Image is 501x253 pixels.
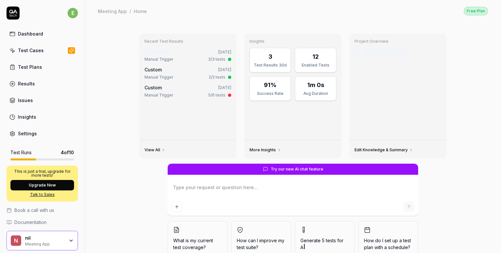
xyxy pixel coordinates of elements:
h5: Test Runs [10,150,32,156]
h3: Insights [250,39,336,44]
a: More Insights [250,147,281,153]
span: How can I improve my test suite? [237,237,285,251]
button: Free Plan [464,7,488,15]
div: 12 [312,52,319,61]
span: Book a call with us [14,207,54,214]
div: Results [18,80,35,87]
div: Meeting App [98,8,127,14]
span: e [68,8,78,18]
span: Generate 5 tests for [300,237,349,251]
a: Insights [7,111,78,123]
h3: Recent Test Results [144,39,231,44]
div: Manual Trigger [144,92,173,98]
span: n [11,235,21,246]
div: 5/6 tests [208,92,225,98]
a: Talk to Sales [10,192,74,198]
button: Upgrade Now [10,180,74,190]
button: Add attachment [172,201,182,212]
div: Settings [18,130,37,137]
div: Home [134,8,147,14]
span: Custom [144,85,162,90]
a: Edit Knowledge & Summary [355,147,413,153]
time: [DATE] [218,50,231,54]
a: Test Plans [7,61,78,73]
div: 1m 0s [307,81,324,89]
time: [DATE] [218,67,231,72]
div: Insights [18,113,36,120]
p: This is just a trial, upgrade for more tests! [10,170,74,177]
span: 4 of 10 [61,149,74,156]
div: Meeting App [25,241,64,246]
a: Custom[DATE]Manual Trigger5/6 tests [143,83,233,99]
div: Manual Trigger [144,74,173,80]
div: / [129,8,131,14]
div: 91% [264,81,277,89]
a: [DATE]Manual Trigger3/3 tests [143,48,233,64]
h3: Project Overview [355,39,441,44]
span: Documentation [14,219,47,226]
div: Avg Duration [299,91,332,97]
a: Test Cases [7,44,78,57]
div: 3 [268,52,272,61]
span: Custom [144,67,162,72]
div: Success Rate [254,91,287,97]
div: Last crawled [DATE] [362,48,406,55]
div: Test Results 30d [254,62,287,68]
div: Test Cases [18,47,44,54]
div: Manual Trigger [144,56,173,62]
time: [DATE] [218,85,231,90]
div: nil [25,235,64,241]
a: Results [7,77,78,90]
span: What is my current test coverage? [173,237,222,251]
div: Issues [18,97,33,104]
a: Book a call with us [7,207,78,214]
div: Dashboard [18,30,43,37]
a: Documentation [7,219,78,226]
div: Test Plans [18,64,42,70]
div: Enabled Tests [299,62,332,68]
span: A [300,245,303,250]
span: How do I set up a test plan with a schedule? [364,237,413,251]
a: Dashboard [7,27,78,40]
div: 3/3 tests [208,56,225,62]
div: 2/2 tests [209,74,225,80]
a: Custom[DATE]Manual Trigger2/2 tests [143,65,233,82]
button: e [68,7,78,20]
a: Issues [7,94,78,107]
span: Try our new AI chat feature [271,166,323,172]
a: Settings [7,127,78,140]
a: View All [144,147,165,153]
button: nnilMeeting App [7,231,78,250]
